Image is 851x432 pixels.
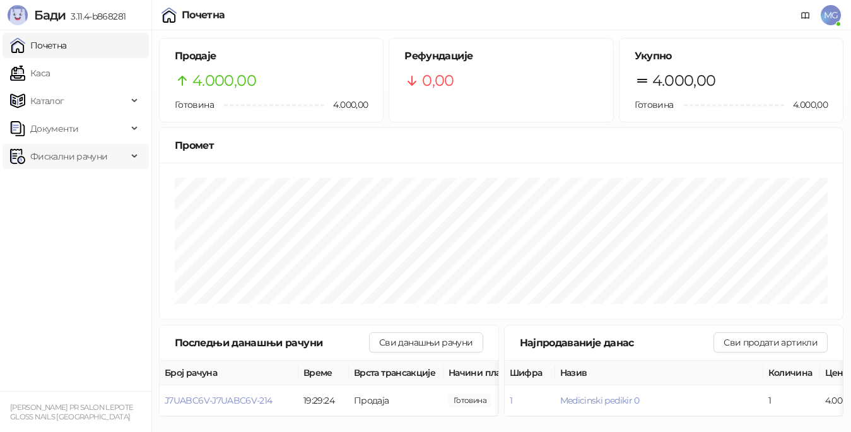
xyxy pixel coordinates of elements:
div: Почетна [182,10,225,20]
a: Документација [795,5,816,25]
th: Врста трансакције [349,361,443,385]
th: Број рачуна [160,361,298,385]
th: Количина [763,361,820,385]
span: Каталог [30,88,64,114]
td: 19:29:24 [298,385,349,416]
td: 1 [763,385,820,416]
span: Бади [34,8,66,23]
img: Logo [8,5,28,25]
span: 4.000,00 [449,394,491,407]
span: MG [821,5,841,25]
button: Сви продати артикли [713,332,828,353]
h5: Укупно [635,49,828,64]
th: Шифра [505,361,555,385]
div: Промет [175,137,828,153]
div: Последњи данашњи рачуни [175,335,369,351]
td: Продаја [349,385,443,416]
span: Фискални рачуни [30,144,107,169]
button: Medicinski pedikir 0 [560,395,640,406]
th: Време [298,361,349,385]
h5: Рефундације [404,49,597,64]
span: 0,00 [422,69,454,93]
span: Документи [30,116,78,141]
span: Готовина [175,99,214,110]
th: Начини плаћања [443,361,570,385]
th: Назив [555,361,763,385]
button: 1 [510,395,512,406]
a: Почетна [10,33,67,58]
span: 3.11.4-b868281 [66,11,126,22]
button: Сви данашњи рачуни [369,332,483,353]
span: 4.000,00 [324,98,368,112]
span: Готовина [635,99,674,110]
span: 4.000,00 [192,69,256,93]
div: Најпродаваније данас [520,335,714,351]
h5: Продаје [175,49,368,64]
button: J7UABC6V-J7UABC6V-214 [165,395,273,406]
span: 4.000,00 [784,98,828,112]
span: 4.000,00 [652,69,716,93]
small: [PERSON_NAME] PR SALON LEPOTE GLOSS NAILS [GEOGRAPHIC_DATA] [10,403,133,421]
a: Каса [10,61,50,86]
